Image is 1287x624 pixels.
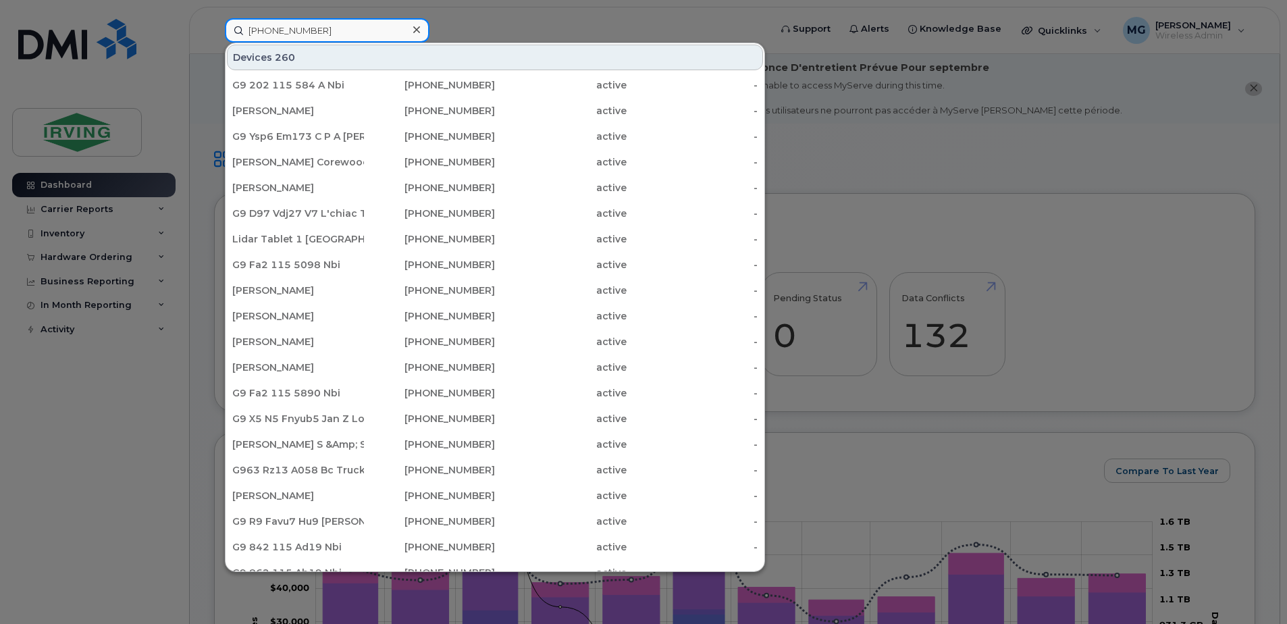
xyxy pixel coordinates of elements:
[364,232,496,246] div: [PHONE_NUMBER]
[227,278,763,303] a: [PERSON_NAME][PHONE_NUMBER]active-
[495,438,627,451] div: active
[227,407,763,431] a: G9 X5 N5 Fnyub5 Jan Z Loggers Inc, Manual, Quat[PHONE_NUMBER]active-
[627,463,758,477] div: -
[232,309,364,323] div: [PERSON_NAME]
[495,412,627,425] div: active
[364,489,496,502] div: [PHONE_NUMBER]
[627,438,758,451] div: -
[364,258,496,271] div: [PHONE_NUMBER]
[227,99,763,123] a: [PERSON_NAME][PHONE_NUMBER]active-
[627,232,758,246] div: -
[495,361,627,374] div: active
[227,73,763,97] a: G9 202 115 584 A Nbi[PHONE_NUMBER]active-
[495,515,627,528] div: active
[232,155,364,169] div: [PERSON_NAME] Corewood Enterprise Inc
[227,304,763,328] a: [PERSON_NAME][PHONE_NUMBER]active-
[364,130,496,143] div: [PHONE_NUMBER]
[627,309,758,323] div: -
[495,335,627,348] div: active
[227,561,763,585] a: G9 862 115 Ab19 Nbi[PHONE_NUMBER]active-
[627,130,758,143] div: -
[364,566,496,579] div: [PHONE_NUMBER]
[275,51,295,64] span: 260
[495,207,627,220] div: active
[495,540,627,554] div: active
[627,258,758,271] div: -
[232,130,364,143] div: G9 Ysp6 Em173 C P A [PERSON_NAME] Logging Inc., Manual, Hslt
[227,484,763,508] a: [PERSON_NAME][PHONE_NUMBER]active-
[364,515,496,528] div: [PHONE_NUMBER]
[227,45,763,70] div: Devices
[627,181,758,194] div: -
[227,253,763,277] a: G9 Fa2 115 5098 Nbi[PHONE_NUMBER]active-
[495,489,627,502] div: active
[364,540,496,554] div: [PHONE_NUMBER]
[232,207,364,220] div: G9 D97 Vdj27 V7 L'chiac Trucking Inc., Manual, Hslt
[627,104,758,118] div: -
[364,386,496,400] div: [PHONE_NUMBER]
[627,489,758,502] div: -
[232,438,364,451] div: [PERSON_NAME] S &Amp; S Logging Ltd 2
[227,381,763,405] a: G9 Fa2 115 5890 Nbi[PHONE_NUMBER]active-
[495,284,627,297] div: active
[627,361,758,374] div: -
[227,355,763,380] a: [PERSON_NAME][PHONE_NUMBER]active-
[495,463,627,477] div: active
[364,78,496,92] div: [PHONE_NUMBER]
[232,104,364,118] div: [PERSON_NAME]
[627,207,758,220] div: -
[364,335,496,348] div: [PHONE_NUMBER]
[232,386,364,400] div: G9 Fa2 115 5890 Nbi
[627,284,758,297] div: -
[495,155,627,169] div: active
[364,438,496,451] div: [PHONE_NUMBER]
[227,535,763,559] a: G9 842 115 Ad19 Nbi[PHONE_NUMBER]active-
[232,284,364,297] div: [PERSON_NAME]
[495,386,627,400] div: active
[495,232,627,246] div: active
[364,155,496,169] div: [PHONE_NUMBER]
[364,309,496,323] div: [PHONE_NUMBER]
[627,412,758,425] div: -
[364,181,496,194] div: [PHONE_NUMBER]
[232,258,364,271] div: G9 Fa2 115 5098 Nbi
[364,104,496,118] div: [PHONE_NUMBER]
[364,207,496,220] div: [PHONE_NUMBER]
[364,361,496,374] div: [PHONE_NUMBER]
[227,432,763,457] a: [PERSON_NAME] S &Amp; S Logging Ltd 2[PHONE_NUMBER]active-
[227,330,763,354] a: [PERSON_NAME][PHONE_NUMBER]active-
[364,412,496,425] div: [PHONE_NUMBER]
[232,540,364,554] div: G9 842 115 Ad19 Nbi
[232,232,364,246] div: Lidar Tablet 1 [GEOGRAPHIC_DATA]
[232,181,364,194] div: [PERSON_NAME]
[627,155,758,169] div: -
[364,463,496,477] div: [PHONE_NUMBER]
[232,412,364,425] div: G9 X5 N5 Fnyub5 Jan Z Loggers Inc, Manual, Quat
[227,201,763,226] a: G9 D97 Vdj27 V7 L'chiac Trucking Inc., Manual, Hslt[PHONE_NUMBER]active-
[495,104,627,118] div: active
[227,124,763,149] a: G9 Ysp6 Em173 C P A [PERSON_NAME] Logging Inc., Manual, Hslt[PHONE_NUMBER]active-
[232,489,364,502] div: [PERSON_NAME]
[495,130,627,143] div: active
[364,284,496,297] div: [PHONE_NUMBER]
[232,463,364,477] div: G963 Rz13 A058 Bc Trucking &Amp; Mechanical Ltd., Manual, H
[232,566,364,579] div: G9 862 115 Ab19 Nbi
[627,515,758,528] div: -
[227,458,763,482] a: G963 Rz13 A058 Bc Trucking &Amp; Mechanical Ltd., Manual, H[PHONE_NUMBER]active-
[495,566,627,579] div: active
[232,335,364,348] div: [PERSON_NAME]
[495,181,627,194] div: active
[495,309,627,323] div: active
[627,386,758,400] div: -
[227,150,763,174] a: [PERSON_NAME] Corewood Enterprise Inc[PHONE_NUMBER]active-
[627,335,758,348] div: -
[232,515,364,528] div: G9 R9 Favu7 Hu9 [PERSON_NAME], Manual, Hsl
[627,78,758,92] div: -
[495,78,627,92] div: active
[232,361,364,374] div: [PERSON_NAME]
[495,258,627,271] div: active
[627,540,758,554] div: -
[232,78,364,92] div: G9 202 115 584 A Nbi
[627,566,758,579] div: -
[227,509,763,534] a: G9 R9 Favu7 Hu9 [PERSON_NAME], Manual, Hsl[PHONE_NUMBER]active-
